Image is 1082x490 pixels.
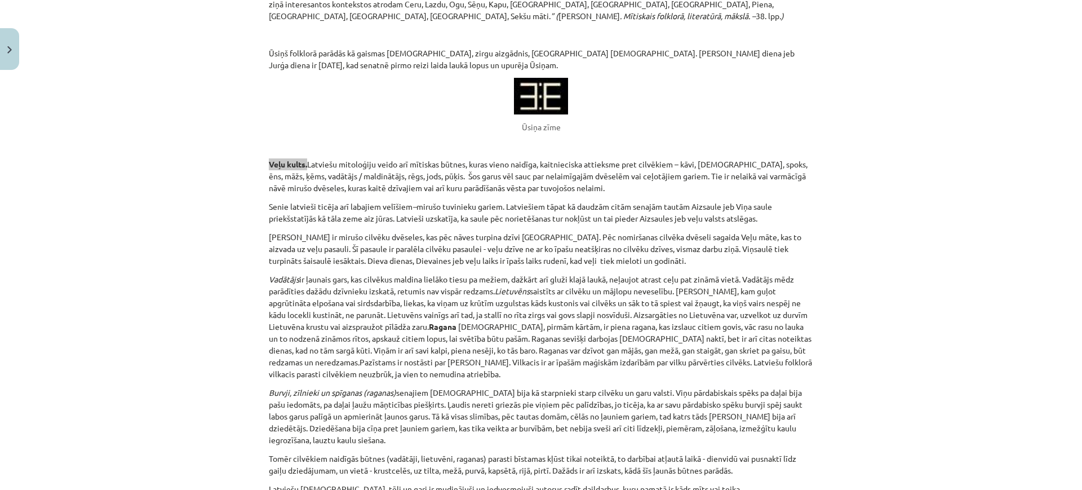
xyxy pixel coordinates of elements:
[522,122,561,132] span: Ūsiņa zīme
[269,453,813,476] p: Tomēr cilvēkiem naidīgās būtnes (vadātāji, lietuvēni, raganas) parasti bīstamas kļūst tikai notei...
[269,274,299,284] i: Vadātājs
[358,357,360,367] i: .
[269,387,396,398] i: Burvji, zīlnieki un spīganas (raganas)
[7,46,12,54] img: icon-close-lesson-0947bae3869378f0d4975bcd49f059093ad1ed9edebbc8119c70593378902aed.svg
[269,158,813,194] p: Latviešu mitoloģiju veido arī mītiskas būtnes, kuras vieno naidīga, kaitnieciska attieksme pret c...
[269,201,813,224] p: Senie latvieši ticēja arī labajiem velīšiem mirušo tuvinieku gariem. Latviešiem tāpat kā daudzām ...
[620,11,756,21] i: . Mītiskais folklorā, literatūrā, mākslā. –
[429,321,456,332] b: Ragana
[269,387,813,446] p: senajiem [DEMOGRAPHIC_DATA] bija kā starpnieki starp cilvēku un garu valsti. Viņu pārdabiskais sp...
[269,273,813,380] p: ir ļaunais gars, kas cilvēkus maldina lielāko tiesu pa mežiem, dažkārt arī gluži klajā laukā, neļ...
[269,159,307,169] b: Veļu kults.
[413,201,416,211] i: –
[495,286,530,296] i: Lietuvēns
[779,11,784,21] i: .)
[269,231,813,267] p: [PERSON_NAME] ir mirušo cilvēku dvēseles, kas pēc nāves turpina dzīvi [GEOGRAPHIC_DATA]. Pēc nomi...
[269,47,813,71] p: Ūsiņš folklorā parādās kā gaismas [DEMOGRAPHIC_DATA], zirgu aizgādnis, [GEOGRAPHIC_DATA] [DEMOGRA...
[551,11,558,21] i: ” (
